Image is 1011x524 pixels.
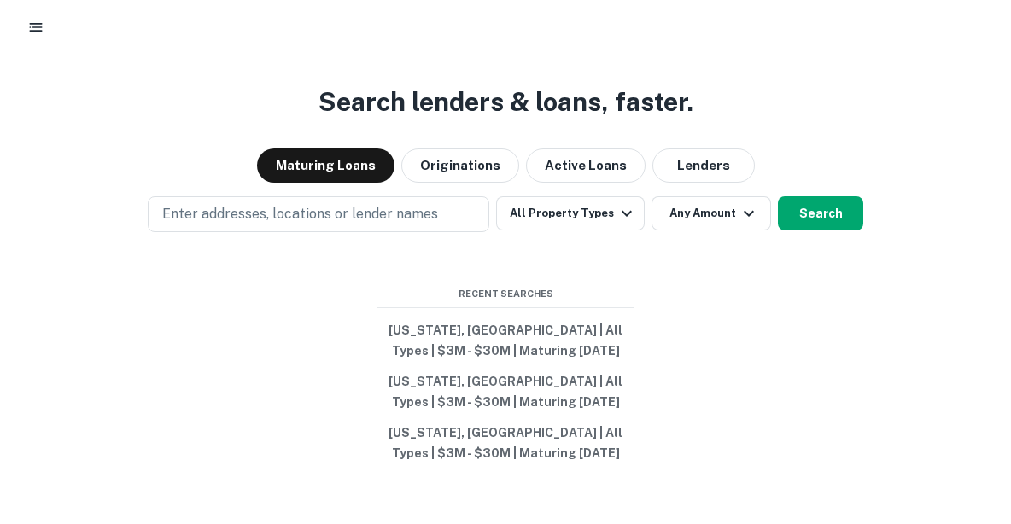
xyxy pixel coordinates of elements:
button: Originations [401,148,519,183]
button: [US_STATE], [GEOGRAPHIC_DATA] | All Types | $3M - $30M | Maturing [DATE] [377,366,634,417]
button: All Property Types [496,196,645,230]
button: [US_STATE], [GEOGRAPHIC_DATA] | All Types | $3M - $30M | Maturing [DATE] [377,315,634,366]
h3: Search lenders & loans, faster. [318,83,693,121]
button: Maturing Loans [257,148,394,183]
button: Lenders [652,148,755,183]
button: Active Loans [526,148,646,183]
span: Recent Searches [377,287,634,301]
button: [US_STATE], [GEOGRAPHIC_DATA] | All Types | $3M - $30M | Maturing [DATE] [377,417,634,469]
iframe: Chat Widget [926,387,1011,469]
button: Search [778,196,863,230]
button: Any Amount [652,196,771,230]
p: Enter addresses, locations or lender names [162,204,438,224]
button: Enter addresses, locations or lender names [148,196,489,232]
